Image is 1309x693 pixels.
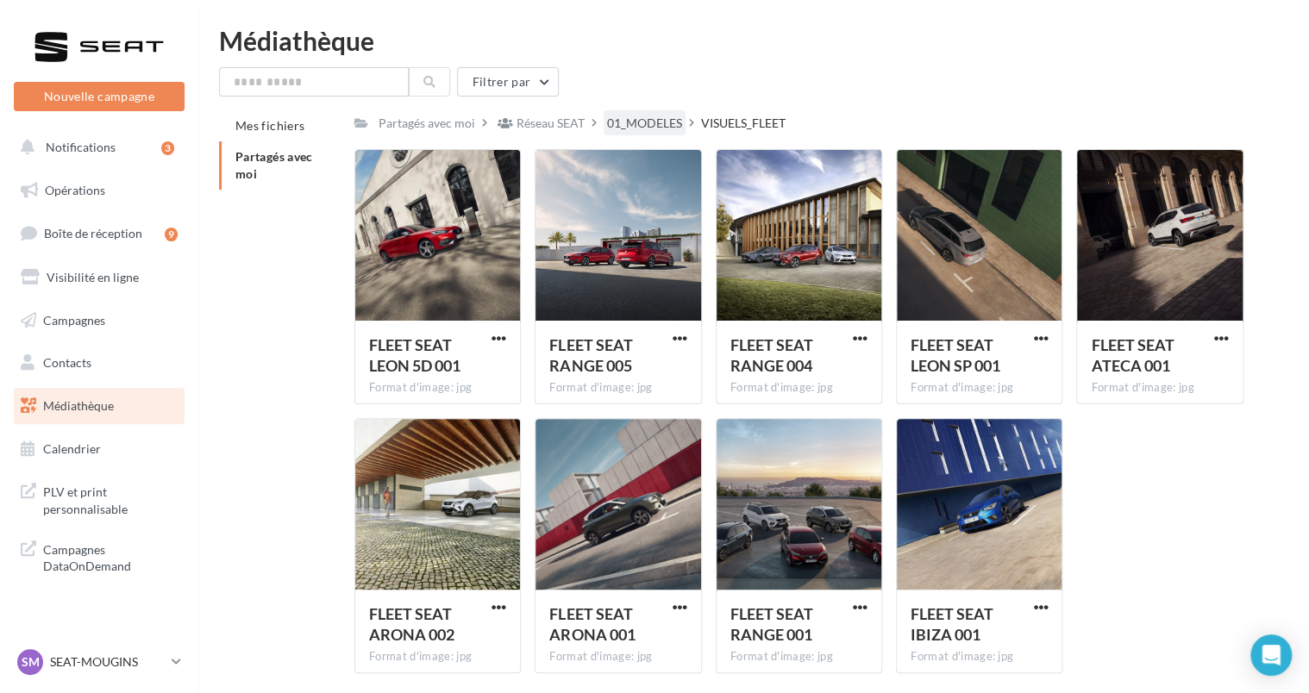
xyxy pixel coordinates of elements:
div: Format d'image: jpg [911,380,1048,396]
div: Format d'image: jpg [369,380,506,396]
span: FLEET SEAT IBIZA 001 [911,604,993,644]
span: FLEET SEAT ARONA 002 [369,604,454,644]
span: Boîte de réception [44,226,142,240]
a: Boîte de réception9 [10,215,188,252]
a: Médiathèque [10,388,188,424]
span: Calendrier [43,441,101,456]
span: Campagnes [43,312,105,327]
span: FLEET SEAT RANGE 005 [549,335,632,375]
a: Contacts [10,345,188,381]
a: Campagnes [10,303,188,339]
span: Campagnes DataOnDemand [43,538,178,575]
span: Notifications [46,140,116,154]
a: PLV et print personnalisable [10,473,188,524]
span: Médiathèque [43,398,114,413]
div: 01_MODELES [607,115,682,132]
div: Format d'image: jpg [730,380,867,396]
div: Médiathèque [219,28,1288,53]
div: Format d'image: jpg [730,649,867,665]
div: Open Intercom Messenger [1250,634,1292,676]
a: Calendrier [10,431,188,467]
div: Format d'image: jpg [549,380,686,396]
span: Partagés avec moi [235,149,313,181]
div: Partagés avec moi [379,115,475,132]
span: SM [22,653,40,671]
div: Format d'image: jpg [369,649,506,665]
span: Visibilité en ligne [47,270,139,284]
div: Format d'image: jpg [1091,380,1228,396]
span: PLV et print personnalisable [43,480,178,517]
button: Filtrer par [457,67,559,97]
div: 3 [161,141,174,155]
span: FLEET SEAT RANGE 001 [730,604,813,644]
span: FLEET SEAT RANGE 004 [730,335,813,375]
span: FLEET SEAT ARONA 001 [549,604,635,644]
div: 9 [165,228,178,241]
span: FLEET SEAT ATECA 001 [1091,335,1174,375]
p: SEAT-MOUGINS [50,653,165,671]
a: Visibilité en ligne [10,259,188,296]
div: Format d'image: jpg [911,649,1048,665]
span: Contacts [43,355,91,370]
a: Campagnes DataOnDemand [10,531,188,582]
div: Réseau SEAT [517,115,585,132]
span: FLEET SEAT LEON 5D 001 [369,335,460,375]
a: Opérations [10,172,188,209]
div: VISUELS_FLEET [701,115,786,132]
a: SM SEAT-MOUGINS [14,646,185,678]
span: Opérations [45,183,105,197]
span: Mes fichiers [235,118,304,133]
div: Format d'image: jpg [549,649,686,665]
button: Notifications 3 [10,129,181,165]
button: Nouvelle campagne [14,82,185,111]
span: FLEET SEAT LEON SP 001 [911,335,1000,375]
